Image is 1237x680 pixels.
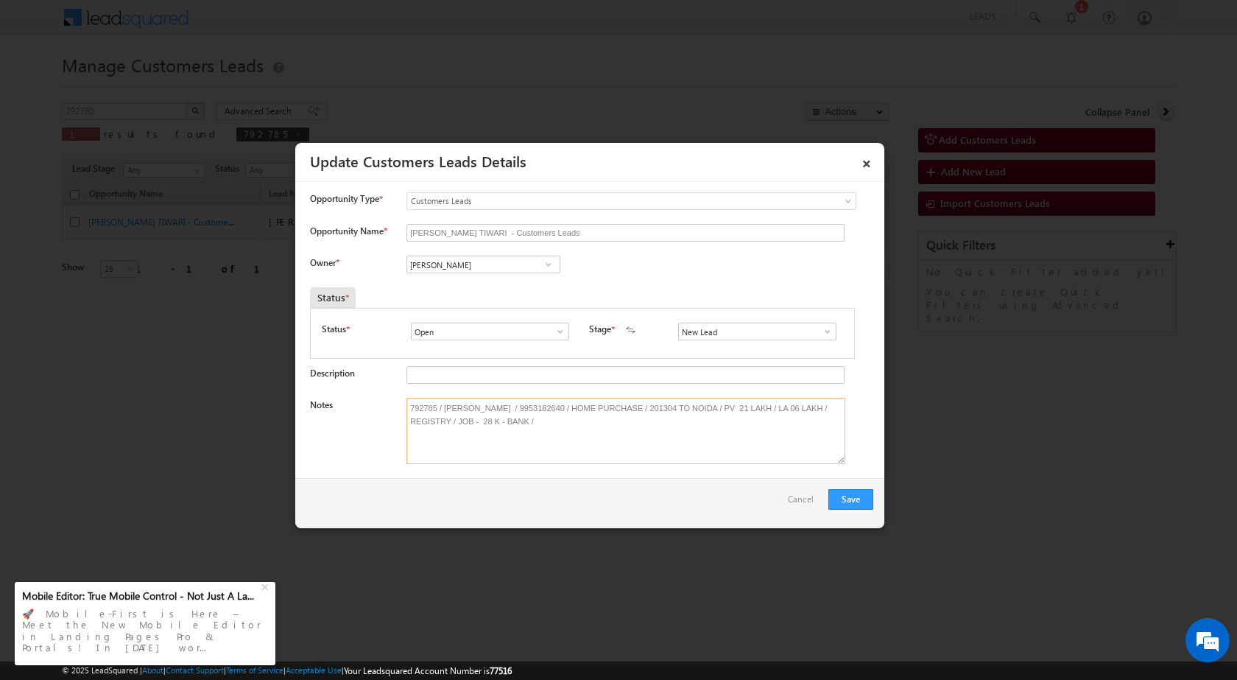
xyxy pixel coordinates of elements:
[310,225,387,236] label: Opportunity Name
[19,136,269,441] textarea: Type your message and hit 'Enter'
[200,454,267,474] em: Start Chat
[678,323,836,340] input: Type to Search
[25,77,62,97] img: d_60004797649_company_0_60004797649
[406,256,560,273] input: Type to Search
[547,324,565,339] a: Show All Items
[788,489,821,517] a: Cancel
[589,323,611,336] label: Stage
[242,7,277,43] div: Minimize live chat window
[226,665,283,675] a: Terms of Service
[286,665,342,675] a: Acceptable Use
[406,192,856,210] a: Customers Leads
[77,77,247,97] div: Chat with us now
[310,150,526,171] a: Update Customers Leads Details
[22,603,268,658] div: 🚀 Mobile-First is Here – Meet the New Mobile Editor in Landing Pages Pro & Portals! In [DATE] wor...
[62,664,512,678] span: © 2025 LeadSquared | | | | |
[828,489,873,510] button: Save
[814,324,833,339] a: Show All Items
[310,368,355,379] label: Description
[310,257,339,268] label: Owner
[166,665,224,675] a: Contact Support
[322,323,346,336] label: Status
[310,287,356,308] div: Status
[310,399,333,410] label: Notes
[22,589,259,603] div: Mobile Editor: True Mobile Control - Not Just A La...
[310,192,379,206] span: Opportunity Type
[344,665,512,676] span: Your Leadsquared Account Number is
[142,665,163,675] a: About
[539,257,557,272] a: Show All Items
[411,323,569,340] input: Type to Search
[258,577,275,595] div: +
[407,194,796,208] span: Customers Leads
[854,148,879,174] a: ×
[490,665,512,676] span: 77516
